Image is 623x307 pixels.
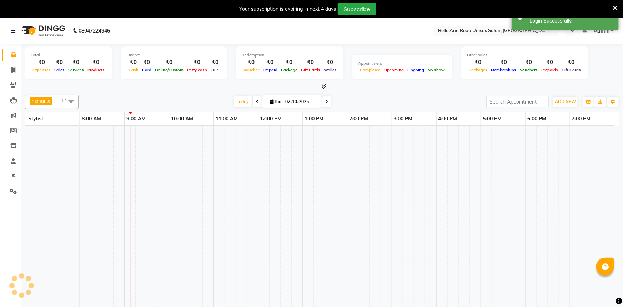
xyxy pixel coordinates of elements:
div: Other sales [467,52,583,58]
span: Online/Custom [153,68,185,73]
span: Admin [594,27,609,35]
span: Prepaid [261,68,279,73]
div: ₹0 [86,58,106,66]
span: Expenses [31,68,52,73]
span: Gift Cards [560,68,583,73]
span: Wallet [322,68,338,73]
a: 10:00 AM [169,114,195,124]
span: ADD NEW [555,99,576,104]
div: Login Successfully. [529,17,613,25]
span: Petty cash [185,68,209,73]
a: 8:00 AM [80,114,103,124]
button: ADD NEW [553,97,578,107]
a: 12:00 PM [258,114,284,124]
span: Memberships [489,68,518,73]
a: 11:00 AM [214,114,240,124]
span: Prepaids [539,68,560,73]
div: ₹0 [31,58,52,66]
span: Stylist [28,115,43,122]
img: logo [18,21,67,41]
div: Finance [127,52,221,58]
span: Upcoming [382,68,406,73]
div: ₹0 [489,58,518,66]
a: 45 [582,28,587,34]
div: ₹0 [127,58,140,66]
span: Completed [358,68,382,73]
span: +14 [59,98,72,103]
div: ₹0 [322,58,338,66]
span: Thu [268,99,283,104]
span: Vouchers [518,68,539,73]
div: Your subscription is expiring in next 4 days [240,5,336,13]
b: 08047224946 [79,21,110,41]
button: Subscribe [338,3,376,15]
a: 2:00 PM [347,114,370,124]
div: ₹0 [279,58,299,66]
div: ₹0 [518,58,539,66]
a: 5:00 PM [481,114,503,124]
span: Sales [52,68,66,73]
div: ₹0 [560,58,583,66]
a: 9:00 AM [125,114,147,124]
div: ₹0 [261,58,279,66]
div: ₹0 [185,58,209,66]
span: Cash [127,68,140,73]
span: Packages [467,68,489,73]
div: ₹0 [52,58,66,66]
a: 6:00 PM [526,114,548,124]
input: Search Appointment [486,96,549,107]
span: No show [426,68,447,73]
div: ₹0 [66,58,86,66]
a: 1:00 PM [303,114,325,124]
span: Voucher [242,68,261,73]
span: Due [210,68,221,73]
div: ₹0 [242,58,261,66]
div: ₹0 [539,58,560,66]
div: ₹0 [467,58,489,66]
div: ₹0 [209,58,221,66]
div: Total [31,52,106,58]
input: 2025-10-02 [283,96,319,107]
a: x [47,98,50,104]
span: Card [140,68,153,73]
div: ₹0 [153,58,185,66]
span: mohan [32,98,47,104]
div: ₹0 [140,58,153,66]
div: Redemption [242,52,338,58]
span: Gift Cards [299,68,322,73]
span: Package [279,68,299,73]
span: Services [66,68,86,73]
a: 7:00 PM [570,114,593,124]
a: 4:00 PM [437,114,459,124]
div: ₹0 [299,58,322,66]
div: Appointment [358,60,447,66]
span: Products [86,68,106,73]
a: 3:00 PM [392,114,415,124]
span: Ongoing [406,68,426,73]
span: Today [234,96,252,107]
